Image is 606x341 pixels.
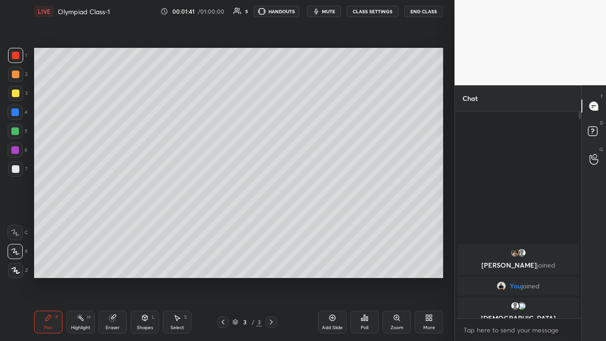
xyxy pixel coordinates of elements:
img: f8e40cea8fd3401cade5fd6632df3844.jpg [510,248,520,258]
p: D [600,119,603,126]
img: bbd5f6fc1e684c10aef75d89bdaa4b6b.jpg [497,281,506,291]
div: S [184,315,187,320]
div: Highlight [71,325,90,330]
div: P [55,315,58,320]
p: T [600,93,603,100]
img: default.png [517,248,526,258]
h4: Olympiad Class-1 [58,7,110,16]
img: default.png [510,301,520,311]
div: 1 [8,48,27,63]
div: L [152,315,155,320]
div: 7 [8,162,27,177]
div: 5 [8,124,27,139]
div: H [87,315,90,320]
div: C [8,225,28,240]
p: G [599,146,603,153]
div: Zoom [391,325,403,330]
div: More [423,325,435,330]
span: mute [322,8,335,15]
div: Add Slide [322,325,343,330]
p: Chat [455,86,485,111]
div: Z [8,263,28,278]
div: 6 [8,143,27,158]
div: Poll [361,325,368,330]
span: You [510,282,521,290]
div: Pen [44,325,53,330]
div: 2 [8,67,27,82]
p: [DEMOGRAPHIC_DATA][PERSON_NAME] [463,314,573,330]
span: joined [521,282,540,290]
div: 5 [245,9,248,14]
button: CLASS SETTINGS [347,6,399,17]
div: Eraser [106,325,120,330]
button: End Class [404,6,443,17]
div: grid [455,242,581,318]
div: X [8,244,28,259]
div: Shapes [137,325,153,330]
p: [PERSON_NAME] [463,261,573,269]
div: 3 [256,318,262,326]
button: mute [307,6,341,17]
div: LIVE [34,6,54,17]
div: 3 [8,86,27,101]
div: 3 [240,319,250,325]
div: Select [170,325,184,330]
span: joined [537,260,555,269]
img: 3 [517,301,526,311]
div: / [251,319,254,325]
div: 4 [8,105,27,120]
button: HANDOUTS [254,6,299,17]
